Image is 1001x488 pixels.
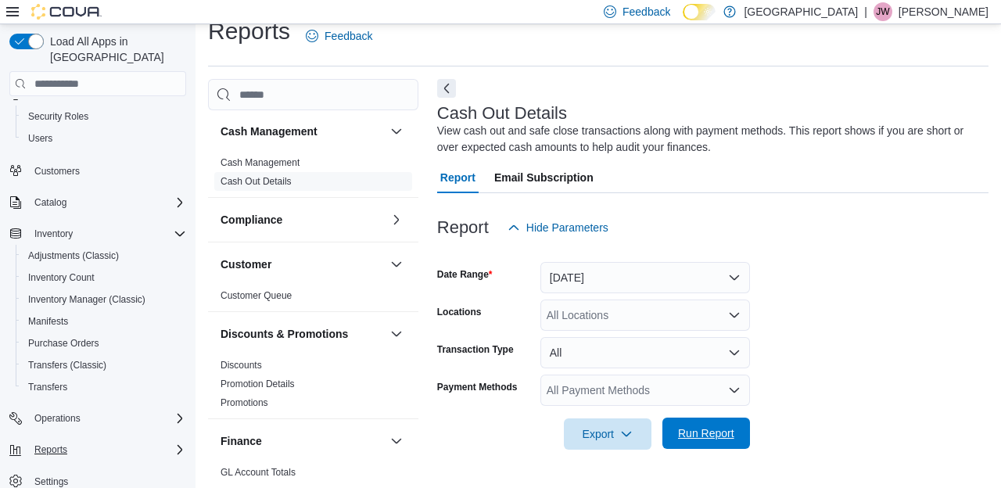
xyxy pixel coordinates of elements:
span: Feedback [622,4,670,20]
span: Manifests [28,315,68,328]
p: | [864,2,867,21]
button: Users [16,127,192,149]
span: Adjustments (Classic) [22,246,186,265]
a: Discounts [221,360,262,371]
label: Locations [437,306,482,318]
a: Users [22,129,59,148]
a: Promotion Details [221,379,295,389]
button: Operations [28,409,87,428]
span: Users [22,129,186,148]
a: Purchase Orders [22,334,106,353]
span: Settings [34,475,68,488]
a: Manifests [22,312,74,331]
button: Customer [221,257,384,272]
a: Adjustments (Classic) [22,246,125,265]
span: Export [573,418,642,450]
span: Transfers (Classic) [22,356,186,375]
button: Inventory [3,223,192,245]
span: Reports [34,443,67,456]
span: Catalog [34,196,66,209]
h3: Cash Management [221,124,318,139]
div: Discounts & Promotions [208,356,418,418]
a: Inventory Manager (Classic) [22,290,152,309]
span: Inventory Count [28,271,95,284]
button: Customer [387,255,406,274]
button: Cash Management [387,122,406,141]
span: Inventory [34,228,73,240]
h1: Reports [208,16,290,47]
button: Customers [3,159,192,181]
div: View cash out and safe close transactions along with payment methods. This report shows if you ar... [437,123,981,156]
h3: Cash Out Details [437,104,567,123]
span: Transfers [28,381,67,393]
button: Operations [3,407,192,429]
h3: Compliance [221,212,282,228]
h3: Discounts & Promotions [221,326,348,342]
button: Next [437,79,456,98]
button: Inventory [28,224,79,243]
button: Inventory Count [16,267,192,289]
span: Transfers (Classic) [28,359,106,371]
button: Reports [3,439,192,461]
span: Purchase Orders [28,337,99,350]
span: Purchase Orders [22,334,186,353]
button: Discounts & Promotions [387,325,406,343]
button: Finance [221,433,384,449]
button: Inventory Manager (Classic) [16,289,192,310]
a: Cash Out Details [221,176,292,187]
span: Operations [34,412,81,425]
h3: Finance [221,433,262,449]
button: Export [564,418,651,450]
div: Jeanette Wolfe [874,2,892,21]
span: Inventory Count [22,268,186,287]
button: Compliance [221,212,384,228]
button: Catalog [28,193,73,212]
span: Customers [28,160,186,180]
button: Discounts & Promotions [221,326,384,342]
h3: Report [437,218,489,237]
button: Finance [387,432,406,450]
a: Customers [28,162,86,181]
label: Date Range [437,268,493,281]
a: Transfers (Classic) [22,356,113,375]
button: Reports [28,440,74,459]
button: Transfers [16,376,192,398]
img: Cova [31,4,102,20]
span: Email Subscription [494,162,594,193]
button: Open list of options [728,384,741,396]
span: Transfers [22,378,186,396]
span: Inventory [28,224,186,243]
a: GL Account Totals [221,467,296,478]
span: Catalog [28,193,186,212]
p: [PERSON_NAME] [899,2,988,21]
button: Adjustments (Classic) [16,245,192,267]
button: All [540,337,750,368]
button: Hide Parameters [501,212,615,243]
label: Transaction Type [437,343,514,356]
span: Users [28,132,52,145]
a: Feedback [300,20,379,52]
button: Transfers (Classic) [16,354,192,376]
span: Load All Apps in [GEOGRAPHIC_DATA] [44,34,186,65]
button: Security Roles [16,106,192,127]
a: Promotions [221,397,268,408]
label: Payment Methods [437,381,518,393]
span: Hide Parameters [526,220,608,235]
div: Cash Management [208,153,418,197]
span: Security Roles [22,107,186,126]
h3: Customer [221,257,271,272]
a: Security Roles [22,107,95,126]
span: Inventory Manager (Classic) [28,293,145,306]
span: Feedback [325,28,372,44]
span: Manifests [22,312,186,331]
button: Cash Management [221,124,384,139]
p: [GEOGRAPHIC_DATA] [744,2,858,21]
span: Security Roles [28,110,88,123]
a: Cash Management [221,157,300,168]
span: Report [440,162,475,193]
span: Operations [28,409,186,428]
span: Inventory Manager (Classic) [22,290,186,309]
button: Catalog [3,192,192,213]
button: Purchase Orders [16,332,192,354]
